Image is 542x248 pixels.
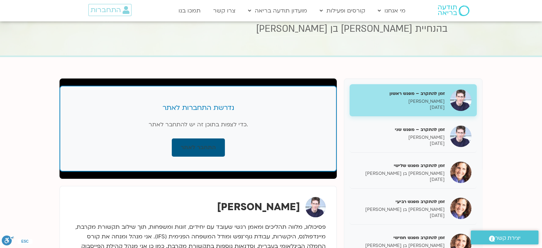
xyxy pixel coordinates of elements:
[217,200,300,214] strong: [PERSON_NAME]
[355,213,445,219] p: [DATE]
[471,231,538,244] a: יצירת קשר
[450,162,471,183] img: זמן להתקרב מפגש שלישי
[355,90,445,97] h5: זמן להתקרב – מפגש ראשון
[450,198,471,219] img: זמן להתקרב מפגש רביעי
[355,98,445,105] p: [PERSON_NAME]
[74,120,322,130] p: כדי לצפות בתוכן זה יש להתחבר לאתר.
[175,4,204,17] a: תמכו בנו
[355,234,445,241] h5: זמן להתקרב מפגש חמישי
[88,4,131,16] a: התחברות
[355,135,445,141] p: [PERSON_NAME]
[450,126,471,147] img: זמן להתקרב – מפגש שני
[374,4,409,17] a: מי אנחנו
[172,138,225,157] a: התחבר לאתר
[355,141,445,147] p: [DATE]
[438,5,469,16] img: תודעה בריאה
[355,198,445,205] h5: זמן להתקרב מפגש רביעי
[495,233,521,243] span: יצירת קשר
[355,207,445,213] p: [PERSON_NAME] בן [PERSON_NAME]
[355,171,445,177] p: [PERSON_NAME] בן [PERSON_NAME]
[316,4,369,17] a: קורסים ופעילות
[355,177,445,183] p: [DATE]
[355,105,445,111] p: [DATE]
[74,103,322,113] h3: נדרשת התחברות לאתר
[244,4,311,17] a: מועדון תודעה בריאה
[305,197,326,217] img: ערן טייכר
[355,162,445,169] h5: זמן להתקרב מפגש שלישי
[210,4,239,17] a: צרו קשר
[91,6,121,14] span: התחברות
[450,90,471,111] img: זמן להתקרב – מפגש ראשון
[355,126,445,133] h5: זמן להתקרב – מפגש שני
[415,22,448,35] span: בהנחיית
